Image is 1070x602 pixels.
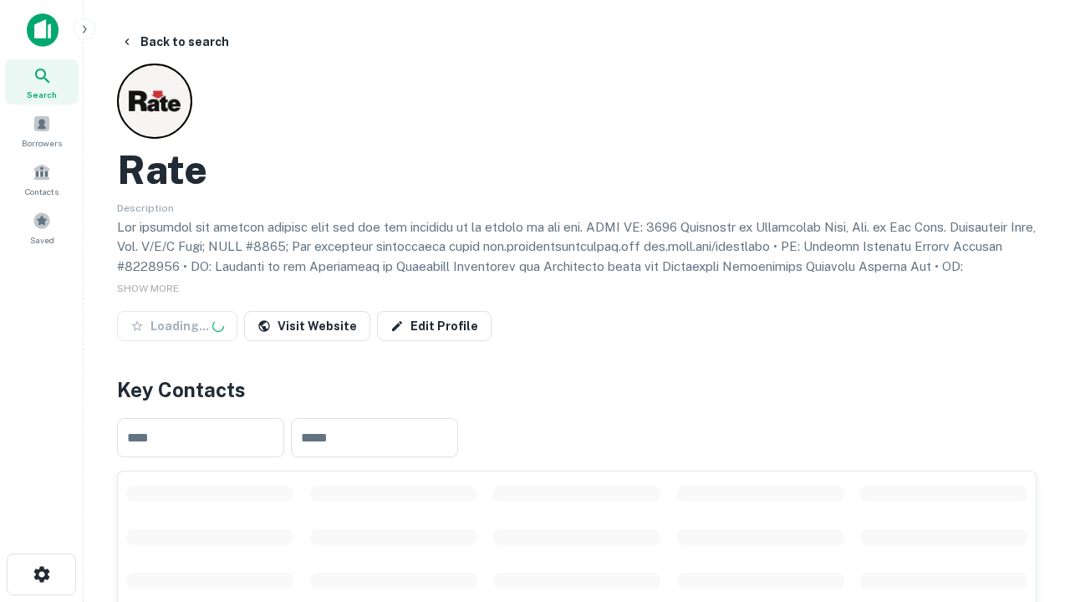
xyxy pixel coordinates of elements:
h4: Key Contacts [117,375,1037,405]
a: Saved [5,205,79,250]
a: Edit Profile [377,311,492,341]
span: Description [117,202,174,214]
a: Visit Website [244,311,370,341]
a: Borrowers [5,108,79,153]
span: Contacts [25,185,59,198]
img: capitalize-icon.png [27,13,59,47]
button: Back to search [114,27,236,57]
span: Borrowers [22,136,62,150]
span: Search [27,88,57,101]
a: Search [5,59,79,105]
h2: Rate [117,145,207,194]
span: SHOW MORE [117,283,179,294]
span: Saved [30,233,54,247]
p: Lor ipsumdol sit ametcon adipisc elit sed doe tem incididu ut la etdolo ma ali eni. ADMI VE: 3696... [117,217,1037,375]
iframe: Chat Widget [986,415,1070,495]
a: Contacts [5,156,79,202]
